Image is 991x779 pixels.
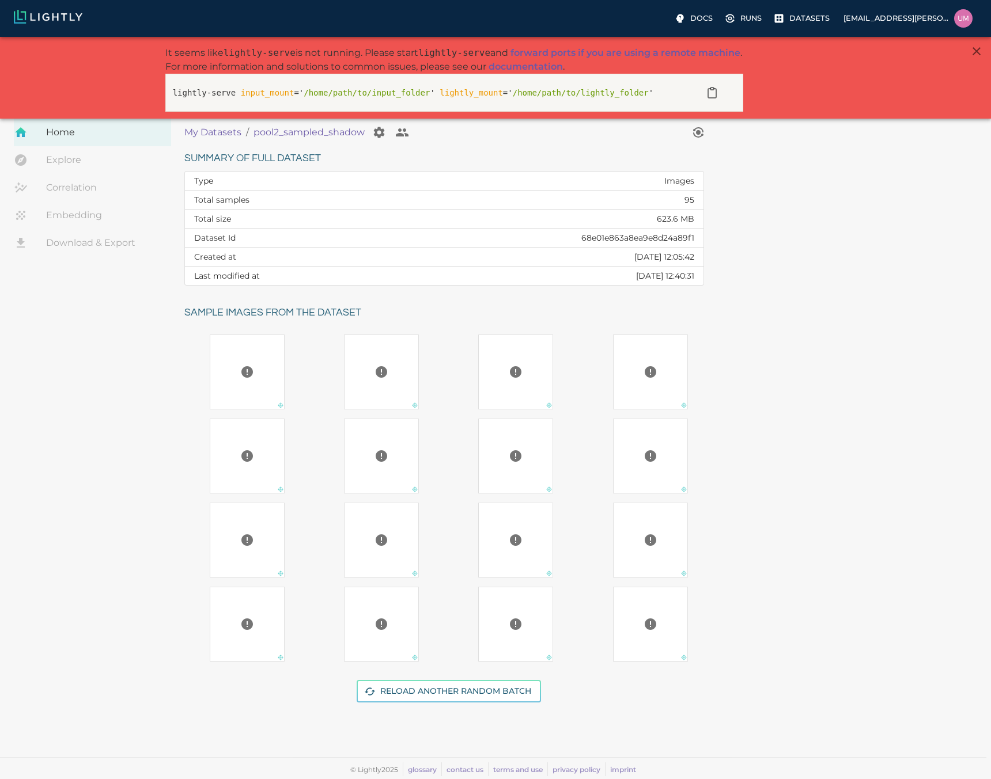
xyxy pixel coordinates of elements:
button: Preview cannot be loaded. Please ensure the datasource is configured correctly and that the refer... [236,529,259,552]
button: Preview cannot be loaded. Please ensure the datasource is configured correctly and that the refer... [370,444,393,468]
label: Datasets [771,9,834,28]
a: Explore [14,146,171,174]
td: [DATE] 12:40:31 [387,267,703,286]
button: Preview cannot be loaded. Please ensure the datasource is configured correctly and that the refer... [639,529,662,552]
th: Last modified at [185,267,387,286]
a: Preview cannot be loaded. Please ensure the datasource is configured correctly and that the refer... [184,503,309,577]
button: Manage your dataset [368,121,391,144]
a: Preview cannot be loaded. Please ensure the datasource is configured correctly and that the refer... [319,335,444,409]
button: Preview cannot be loaded. Please ensure the datasource is configured correctly and that the refer... [639,613,662,636]
a: Preview cannot be loaded. Please ensure the datasource is configured correctly and that the refer... [588,587,713,662]
button: Preview cannot be loaded. Please ensure the datasource is configured correctly and that the refer... [236,613,259,636]
a: Preview cannot be loaded. Please ensure the datasource is configured correctly and that the refer... [588,335,713,409]
a: documentation [489,61,563,72]
a: glossary [408,765,437,774]
label: [EMAIL_ADDRESS][PERSON_NAME][DOMAIN_NAME]uma.govindarajan@bluerivertech.com [839,6,977,31]
td: 68e01e863a8ea9e8d24a89f1 [387,229,703,248]
a: Preview cannot be loaded. Please ensure the datasource is configured correctly and that the refer... [319,503,444,577]
button: Preview cannot be loaded. Please ensure the datasource is configured correctly and that the refer... [639,444,662,468]
button: Collaborate on your dataset [391,121,414,144]
a: pool2_sampled_shadow [254,126,365,139]
button: Preview cannot be loaded. Please ensure the datasource is configured correctly and that the refer... [370,360,393,383]
button: Preview cannot be loaded. Please ensure the datasource is configured correctly and that the refer... [504,529,527,552]
a: Preview cannot be loaded. Please ensure the datasource is configured correctly and that the refer... [588,419,713,493]
td: Images [387,172,703,191]
td: 95 [387,191,703,210]
p: Runs [740,13,762,24]
span: /home/path/to/lightly_folder [513,88,649,97]
a: Preview cannot be loaded. Please ensure the datasource is configured correctly and that the refer... [453,587,578,662]
button: Reload another random batch [357,680,541,702]
span: lightly-serve [224,47,296,58]
span: © Lightly 2025 [350,765,398,774]
h6: Sample images from the dataset [184,304,713,322]
span: /home/path/to/input_folder [304,88,430,97]
a: My Datasets [184,126,241,139]
a: privacy policy [553,765,600,774]
a: Download & Export [14,229,171,257]
a: Embedding [14,202,171,229]
th: Dataset Id [185,229,387,248]
button: Preview cannot be loaded. Please ensure the datasource is configured correctly and that the refer... [639,360,662,383]
span: lightly-serve [418,47,490,58]
a: contact us [447,765,483,774]
a: Preview cannot be loaded. Please ensure the datasource is configured correctly and that the refer... [588,503,713,577]
a: Correlation [14,174,171,202]
span: input_mount [241,88,294,97]
button: Preview cannot be loaded. Please ensure the datasource is configured correctly and that the refer... [370,613,393,636]
td: [DATE] 12:05:42 [387,248,703,267]
button: Preview cannot be loaded. Please ensure the datasource is configured correctly and that the refer... [236,444,259,468]
a: imprint [610,765,636,774]
a: Preview cannot be loaded. Please ensure the datasource is configured correctly and that the refer... [453,503,578,577]
a: Preview cannot be loaded. Please ensure the datasource is configured correctly and that the refer... [453,419,578,493]
img: Lightly [14,10,82,24]
li: / [246,126,249,139]
th: Created at [185,248,387,267]
button: Copy to clipboard [701,81,724,104]
a: Preview cannot be loaded. Please ensure the datasource is configured correctly and that the refer... [319,587,444,662]
td: 623.6 MB [387,210,703,229]
th: Total samples [185,191,387,210]
label: Runs [722,9,766,28]
nav: breadcrumb [184,121,687,144]
button: Preview cannot be loaded. Please ensure the datasource is configured correctly and that the refer... [236,360,259,383]
table: dataset summary [185,172,703,285]
p: Datasets [789,13,830,24]
a: Preview cannot be loaded. Please ensure the datasource is configured correctly and that the refer... [184,335,309,409]
th: Total size [185,210,387,229]
a: Preview cannot be loaded. Please ensure the datasource is configured correctly and that the refer... [319,419,444,493]
label: Docs [672,9,717,28]
a: terms and use [493,765,543,774]
nav: explore, analyze, sample, metadata, embedding, correlations label, download your dataset [14,119,171,257]
span: lightly_mount [440,88,503,97]
a: Preview cannot be loaded. Please ensure the datasource is configured correctly and that the refer... [184,587,309,662]
p: Docs [690,13,713,24]
button: Preview cannot be loaded. Please ensure the datasource is configured correctly and that the refer... [504,613,527,636]
a: Preview cannot be loaded. Please ensure the datasource is configured correctly and that the refer... [184,419,309,493]
p: lightly-serve =' ' =' ' [173,87,689,99]
th: Type [185,172,387,191]
button: View worker run detail [687,121,710,144]
span: Home [46,126,162,139]
button: Preview cannot be loaded. Please ensure the datasource is configured correctly and that the refer... [504,360,527,383]
p: [EMAIL_ADDRESS][PERSON_NAME][DOMAIN_NAME] [844,13,950,24]
a: Preview cannot be loaded. Please ensure the datasource is configured correctly and that the refer... [453,335,578,409]
h6: Summary of full dataset [184,150,704,168]
a: forward ports if you are using a remote machine [510,47,740,58]
button: Preview cannot be loaded. Please ensure the datasource is configured correctly and that the refer... [370,529,393,552]
p: It seems like is not running. Please start and . For more information and solutions to common iss... [165,46,743,74]
button: Preview cannot be loaded. Please ensure the datasource is configured correctly and that the refer... [504,444,527,468]
a: Home [14,119,171,146]
img: uma.govindarajan@bluerivertech.com [954,9,973,28]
